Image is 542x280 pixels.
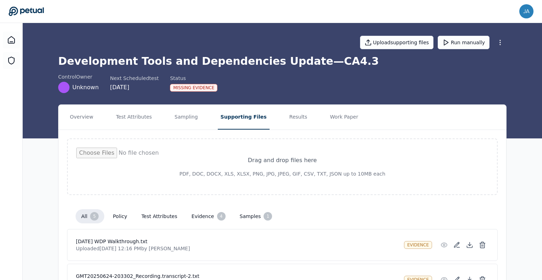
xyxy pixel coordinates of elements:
a: Go to Dashboard [9,6,44,16]
p: Uploaded [DATE] 12:16 PM by [PERSON_NAME] [76,245,398,252]
div: 1 [264,212,272,221]
button: Download File [463,239,476,251]
h1: Development Tools and Dependencies Update — CA4.3 [58,55,507,68]
a: Dashboard [3,32,20,48]
button: policy [107,210,133,223]
span: Unknown [72,83,99,92]
button: evidence 4 [186,209,231,223]
button: Supporting Files [218,105,270,130]
div: evidence [404,241,432,249]
button: Results [287,105,310,130]
img: jaysen.wibowo@workday.com [519,4,533,18]
button: Overview [67,105,96,130]
button: Test Attributes [113,105,155,130]
div: Missing Evidence [170,84,217,92]
h4: GMT20250624-203302_Recording.transcript-2.txt [76,273,398,280]
div: Status [170,75,217,82]
button: Run manually [438,36,490,49]
div: control Owner [58,73,99,80]
button: More Options [494,36,507,49]
nav: Tabs [59,105,506,130]
button: Add/Edit Description [450,239,463,251]
button: Delete File [476,239,489,251]
button: Sampling [172,105,201,130]
div: [DATE] [110,83,159,92]
button: Work Paper [327,105,361,130]
a: SOC [3,52,20,69]
h4: [DATE] WDP Walkthrough.txt [76,238,398,245]
button: Preview File (hover for quick preview, click for full view) [438,239,450,251]
div: Next Scheduled test [110,75,159,82]
button: test attributes [136,210,183,223]
button: samples 1 [234,209,278,223]
button: all 5 [76,209,104,223]
div: 5 [90,212,99,221]
button: Uploadsupporting files [360,36,434,49]
div: 4 [217,212,226,221]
